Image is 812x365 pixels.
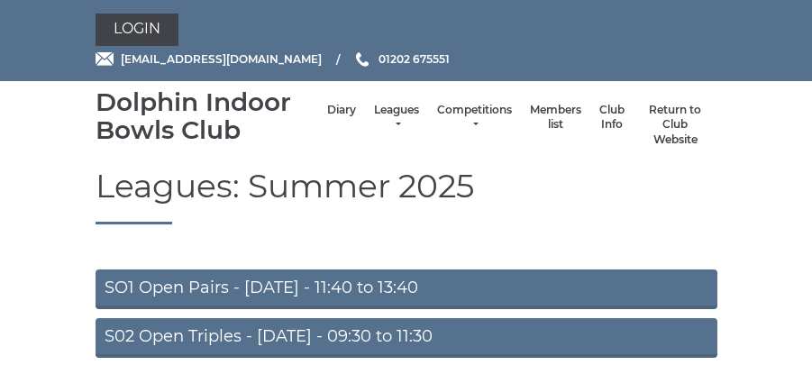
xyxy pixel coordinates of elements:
div: Dolphin Indoor Bowls Club [96,88,319,144]
a: Phone us 01202 675551 [353,50,450,68]
span: [EMAIL_ADDRESS][DOMAIN_NAME] [121,52,322,66]
h1: Leagues: Summer 2025 [96,169,717,225]
a: SO1 Open Pairs - [DATE] - 11:40 to 13:40 [96,270,717,310]
img: Email [96,52,114,66]
a: Members list [530,103,581,132]
a: Email [EMAIL_ADDRESS][DOMAIN_NAME] [96,50,322,68]
a: Diary [327,103,356,118]
a: Leagues [374,103,419,132]
a: Competitions [437,103,512,132]
a: S02 Open Triples - [DATE] - 09:30 to 11:30 [96,319,717,359]
a: Return to Club Website [643,103,707,148]
a: Login [96,14,178,46]
img: Phone us [356,52,369,67]
a: Club Info [599,103,625,132]
span: 01202 675551 [379,52,450,66]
